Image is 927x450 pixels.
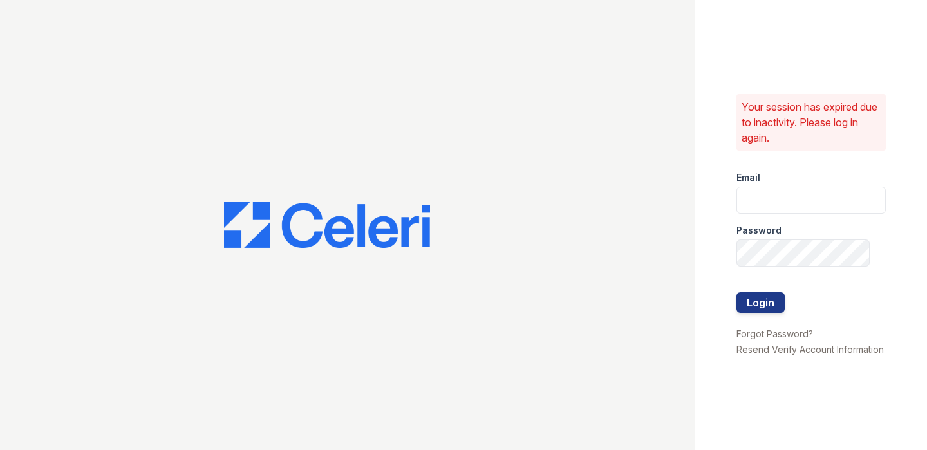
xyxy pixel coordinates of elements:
label: Password [736,224,782,237]
button: Login [736,292,785,313]
label: Email [736,171,760,184]
a: Resend Verify Account Information [736,344,884,355]
p: Your session has expired due to inactivity. Please log in again. [742,99,881,145]
img: CE_Logo_Blue-a8612792a0a2168367f1c8372b55b34899dd931a85d93a1a3d3e32e68fde9ad4.png [224,202,430,248]
a: Forgot Password? [736,328,813,339]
